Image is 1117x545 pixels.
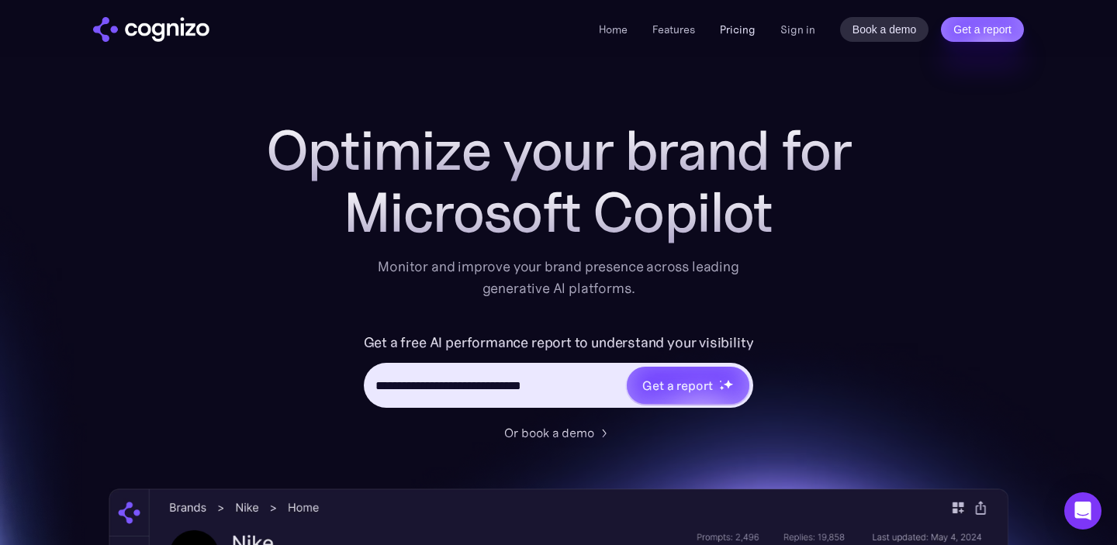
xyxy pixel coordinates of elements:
[719,385,724,391] img: star
[248,119,869,181] h1: Optimize your brand for
[599,22,628,36] a: Home
[93,17,209,42] img: cognizo logo
[93,17,209,42] a: home
[941,17,1024,42] a: Get a report
[625,365,751,405] a: Get a reportstarstarstar
[40,40,110,53] div: Domain: [URL]
[840,17,929,42] a: Book a demo
[59,91,139,102] div: Domain Overview
[1064,492,1101,529] div: Open Intercom Messenger
[719,380,721,382] img: star
[154,90,167,102] img: tab_keywords_by_traffic_grey.svg
[504,423,594,442] div: Or book a demo
[248,181,869,243] div: Microsoft Copilot
[652,22,695,36] a: Features
[42,90,54,102] img: tab_domain_overview_orange.svg
[642,376,712,395] div: Get a report
[364,330,754,416] form: Hero URL Input Form
[43,25,76,37] div: v 4.0.25
[723,379,733,389] img: star
[504,423,613,442] a: Or book a demo
[720,22,756,36] a: Pricing
[368,256,749,299] div: Monitor and improve your brand presence across leading generative AI platforms.
[25,25,37,37] img: logo_orange.svg
[171,91,261,102] div: Keywords by Traffic
[780,20,815,39] a: Sign in
[364,330,754,355] label: Get a free AI performance report to understand your visibility
[25,40,37,53] img: website_grey.svg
